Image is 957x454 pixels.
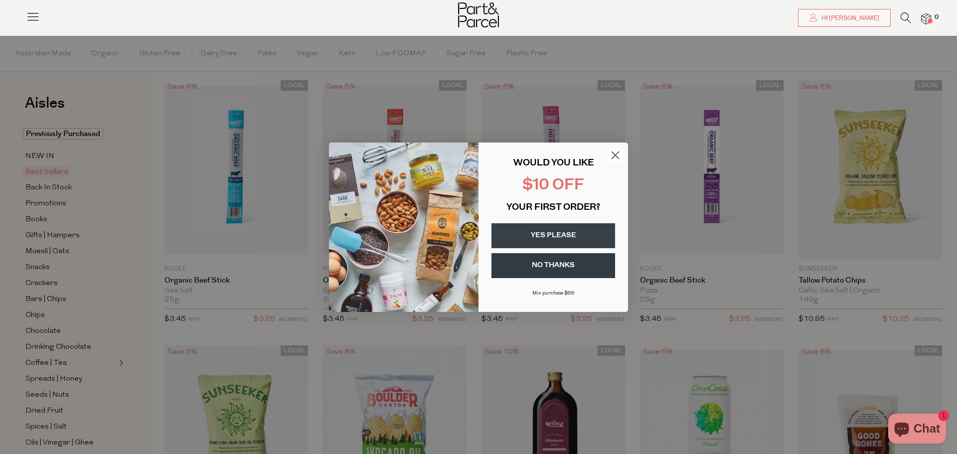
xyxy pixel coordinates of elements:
[607,147,624,164] button: Close dialog
[932,13,941,22] span: 0
[506,203,600,212] span: YOUR FIRST ORDER?
[458,2,499,27] img: Part&Parcel
[329,143,478,312] img: 43fba0fb-7538-40bc-babb-ffb1a4d097bc.jpeg
[491,253,615,278] button: NO THANKS
[491,223,615,248] button: YES PLEASE
[798,9,891,27] a: Hi [PERSON_NAME]
[522,178,584,193] span: $10 OFF
[921,13,931,24] a: 0
[885,414,949,446] inbox-online-store-chat: Shopify online store chat
[819,14,879,22] span: Hi [PERSON_NAME]
[513,159,594,168] span: WOULD YOU LIKE
[532,291,575,296] span: Min purchase $99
